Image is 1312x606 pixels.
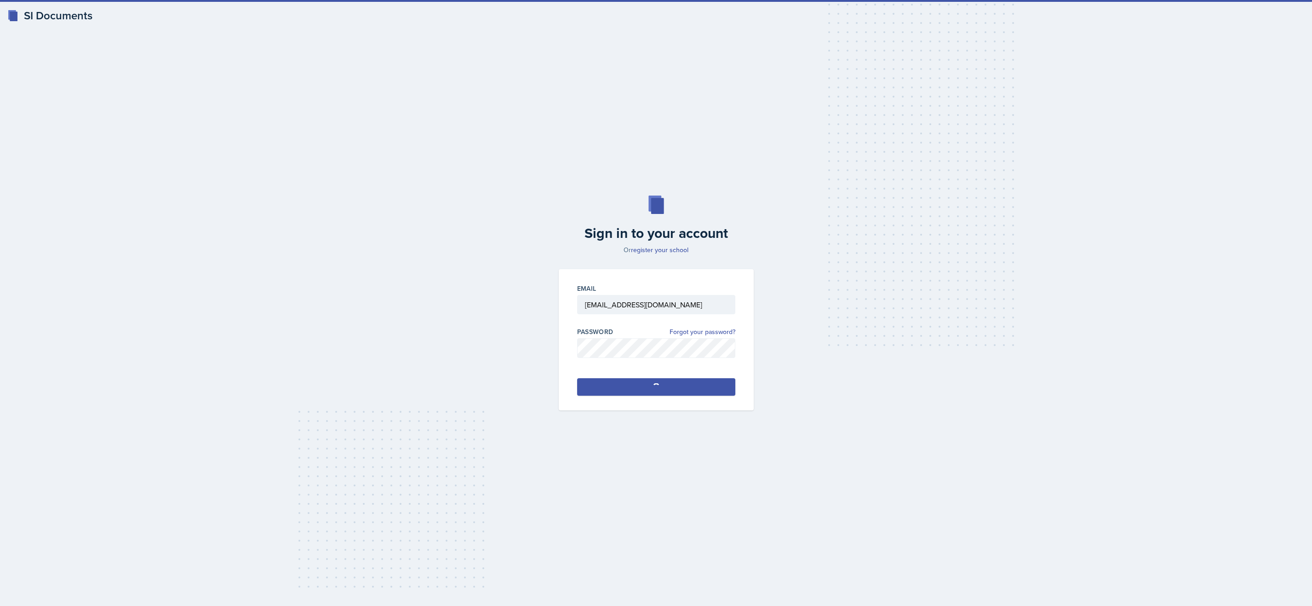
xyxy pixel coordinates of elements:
label: Email [577,284,596,293]
p: Or [553,245,759,254]
label: Password [577,327,613,336]
a: Forgot your password? [670,327,735,337]
h2: Sign in to your account [553,225,759,242]
input: Email [577,295,735,314]
a: SI Documents [7,7,92,24]
a: register your school [631,245,688,254]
